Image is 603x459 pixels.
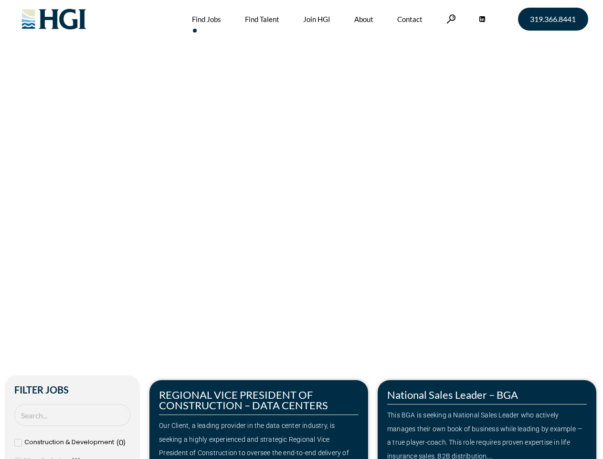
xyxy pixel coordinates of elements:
span: Make Your [34,147,172,181]
span: 319.366.8441 [530,15,576,23]
a: 319.366.8441 [518,8,588,31]
span: » [34,193,73,202]
input: Search Job [14,404,130,426]
span: Jobs [58,193,73,202]
span: 0 [119,437,123,447]
span: Construction & Development [24,436,114,449]
span: ( [116,437,119,447]
a: REGIONAL VICE PRESIDENT OF CONSTRUCTION – DATA CENTERS [159,388,328,412]
a: Search [446,14,456,23]
a: National Sales Leader – BGA [387,388,518,401]
a: Home [34,193,54,202]
span: ) [123,437,126,447]
span: Next Move [178,148,318,180]
h2: Filter Jobs [14,385,130,394]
